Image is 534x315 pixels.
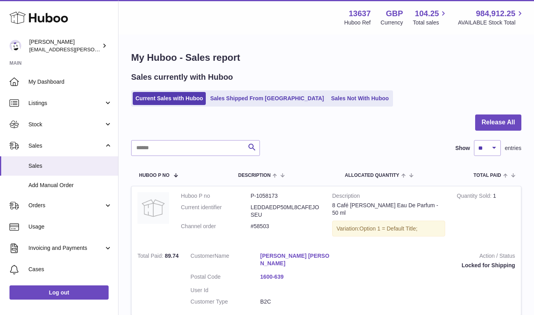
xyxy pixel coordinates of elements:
strong: Action / Status [342,252,515,262]
span: Total paid [474,173,501,178]
a: 104.25 Total sales [413,8,448,26]
span: Listings [28,99,104,107]
span: Option 1 = Default Title; [359,225,417,232]
span: Sales [28,142,104,150]
span: Description [238,173,271,178]
span: Cases [28,266,112,273]
strong: Description [332,192,445,202]
a: Sales Shipped From [GEOGRAPHIC_DATA] [207,92,327,105]
h1: My Huboo - Sales report [131,51,521,64]
h2: Sales currently with Huboo [131,72,233,82]
span: 89.74 [165,253,179,259]
dt: Customer Type [190,298,260,306]
a: 984,912.25 AVAILABLE Stock Total [458,8,525,26]
span: Customer [190,253,214,259]
span: Stock [28,121,104,128]
span: My Dashboard [28,78,112,86]
div: Variation: [332,221,445,237]
span: Usage [28,223,112,231]
div: [PERSON_NAME] [29,38,100,53]
div: Currency [381,19,403,26]
span: Add Manual Order [28,182,112,189]
img: no-photo.jpg [137,192,169,224]
img: jonny@ledda.co [9,40,21,52]
span: [EMAIL_ADDRESS][PERSON_NAME][DOMAIN_NAME] [29,46,158,52]
span: 984,912.25 [476,8,515,19]
strong: 13637 [349,8,371,19]
dt: Current identifier [181,204,251,219]
span: entries [505,144,521,152]
dd: LEDDAEDP50ML8CAFEJOSEU [251,204,321,219]
div: Huboo Ref [344,19,371,26]
a: Log out [9,285,109,300]
dt: Channel order [181,223,251,230]
a: 1600-639 [260,273,330,281]
span: 104.25 [415,8,439,19]
span: Sales [28,162,112,170]
dd: B2C [260,298,330,306]
dt: Postal Code [190,273,260,283]
button: Release All [475,114,521,131]
a: Current Sales with Huboo [133,92,206,105]
div: Locked for Shipping [342,262,515,269]
strong: Quantity Sold [457,193,493,201]
strong: Total Paid [137,253,165,261]
dt: Name [190,252,260,269]
span: Huboo P no [139,173,169,178]
label: Show [455,144,470,152]
dd: P-1058173 [251,192,321,200]
strong: GBP [386,8,403,19]
dt: Huboo P no [181,192,251,200]
dd: #58503 [251,223,321,230]
span: AVAILABLE Stock Total [458,19,525,26]
td: 1 [451,186,521,247]
div: 8 Café [PERSON_NAME] Eau De Parfum - 50 ml [332,202,445,217]
dt: User Id [190,287,260,294]
span: ALLOCATED Quantity [345,173,399,178]
span: Orders [28,202,104,209]
span: Invoicing and Payments [28,244,104,252]
a: [PERSON_NAME] [PERSON_NAME] [260,252,330,267]
span: Total sales [413,19,448,26]
a: Sales Not With Huboo [328,92,391,105]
